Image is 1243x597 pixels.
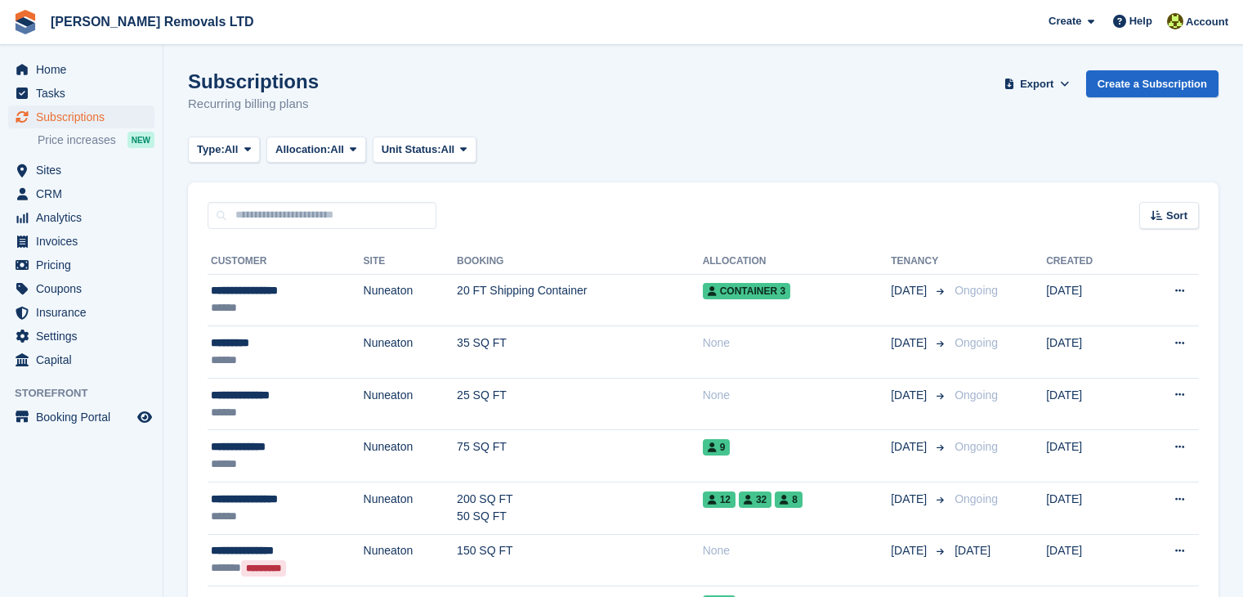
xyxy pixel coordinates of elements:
span: Price increases [38,132,116,148]
span: Container 3 [703,283,790,299]
td: Nuneaton [364,378,458,430]
span: [DATE] [891,282,930,299]
span: Pricing [36,254,134,276]
td: 200 SQ FT 50 SQ FT [457,483,703,535]
div: NEW [127,132,154,148]
span: Create [1049,13,1081,29]
span: CRM [36,182,134,205]
th: Tenancy [891,249,948,275]
div: None [703,542,892,559]
a: Price increases NEW [38,131,154,149]
td: 150 SQ FT [457,534,703,586]
img: Sean Glenn [1167,13,1183,29]
span: 9 [703,439,731,456]
span: Account [1186,14,1228,30]
span: [DATE] [891,491,930,508]
span: Booking Portal [36,406,134,429]
span: All [330,141,344,158]
a: Create a Subscription [1086,70,1218,97]
a: menu [8,182,154,205]
a: menu [8,301,154,324]
span: Unit Status: [382,141,441,158]
th: Site [364,249,458,275]
span: Coupons [36,277,134,300]
span: [DATE] [955,544,990,557]
a: menu [8,206,154,229]
a: menu [8,325,154,348]
td: [DATE] [1046,430,1134,483]
a: menu [8,82,154,105]
span: Subscriptions [36,105,134,128]
td: Nuneaton [364,534,458,586]
span: Ongoing [955,388,998,402]
span: 8 [775,492,803,508]
a: [PERSON_NAME] Removals LTD [44,8,261,35]
td: 25 SQ FT [457,378,703,430]
span: Sort [1166,208,1187,224]
a: menu [8,159,154,182]
span: 32 [739,492,771,508]
td: Nuneaton [364,326,458,379]
span: Ongoing [955,440,998,453]
span: Ongoing [955,492,998,505]
span: Analytics [36,206,134,229]
span: Export [1020,76,1053,92]
td: Nuneaton [364,483,458,535]
th: Booking [457,249,703,275]
a: menu [8,105,154,128]
td: [DATE] [1046,483,1134,535]
span: Invoices [36,230,134,253]
span: [DATE] [891,438,930,456]
span: Help [1129,13,1152,29]
span: Insurance [36,301,134,324]
span: [DATE] [891,542,930,559]
td: 20 FT Shipping Container [457,274,703,326]
span: 12 [703,492,736,508]
span: Ongoing [955,336,998,349]
h1: Subscriptions [188,70,319,92]
a: menu [8,348,154,371]
td: [DATE] [1046,326,1134,379]
td: Nuneaton [364,274,458,326]
a: menu [8,254,154,276]
td: [DATE] [1046,274,1134,326]
p: Recurring billing plans [188,95,319,114]
td: 35 SQ FT [457,326,703,379]
button: Allocation: All [266,137,366,164]
span: [DATE] [891,334,930,352]
a: menu [8,406,154,429]
div: None [703,334,892,352]
span: Capital [36,348,134,371]
th: Created [1046,249,1134,275]
button: Type: All [188,137,260,164]
div: None [703,387,892,404]
a: menu [8,277,154,300]
a: menu [8,58,154,81]
span: All [225,141,239,158]
span: Home [36,58,134,81]
span: Sites [36,159,134,182]
span: Tasks [36,82,134,105]
td: 75 SQ FT [457,430,703,483]
img: stora-icon-8386f47178a22dfd0bd8f6a31ec36ba5ce8667c1dd55bd0f319d3a0aa187defe.svg [13,10,38,34]
a: Preview store [135,407,154,427]
span: Storefront [15,385,163,402]
span: Settings [36,325,134,348]
td: [DATE] [1046,534,1134,586]
td: Nuneaton [364,430,458,483]
a: menu [8,230,154,253]
button: Unit Status: All [373,137,476,164]
span: Type: [197,141,225,158]
span: [DATE] [891,387,930,404]
th: Customer [208,249,364,275]
button: Export [1001,70,1073,97]
td: [DATE] [1046,378,1134,430]
th: Allocation [703,249,892,275]
span: All [441,141,455,158]
span: Allocation: [275,141,330,158]
span: Ongoing [955,284,998,297]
